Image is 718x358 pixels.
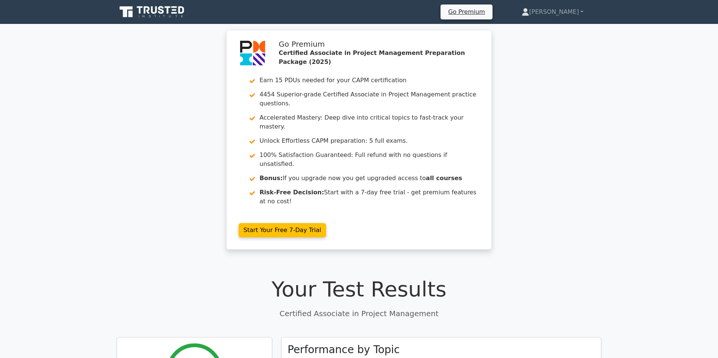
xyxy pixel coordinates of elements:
[504,4,601,19] a: [PERSON_NAME]
[117,277,601,302] h1: Your Test Results
[444,7,489,17] a: Go Premium
[288,343,400,356] h3: Performance by Topic
[117,308,601,319] p: Certified Associate in Project Management
[239,223,326,237] a: Start Your Free 7-Day Trial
